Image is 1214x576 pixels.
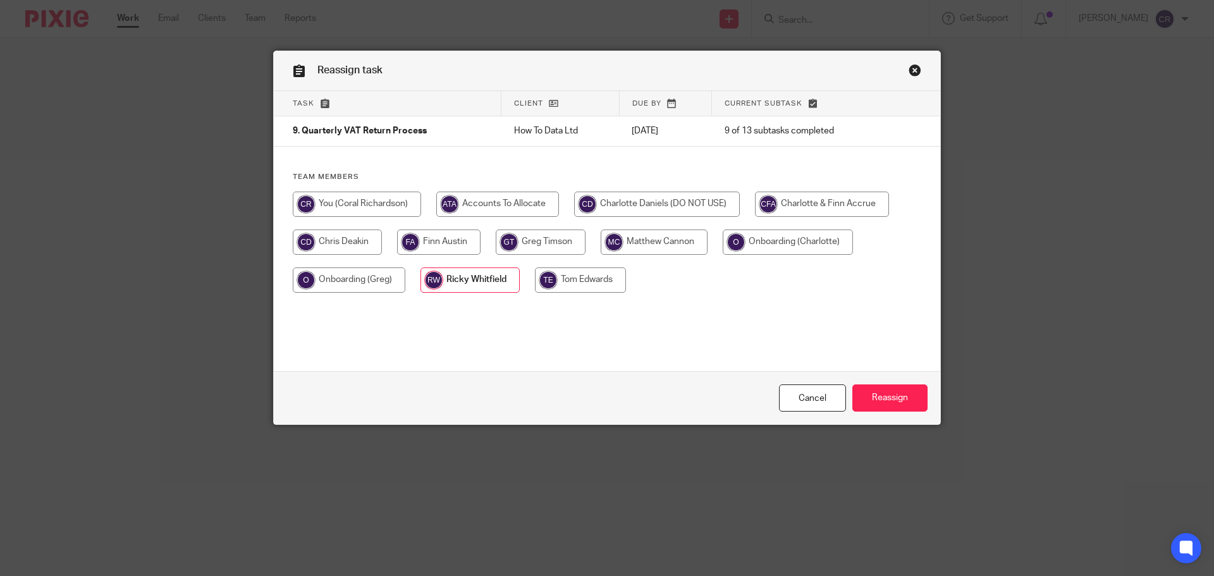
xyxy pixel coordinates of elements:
span: Due by [632,100,661,107]
td: 9 of 13 subtasks completed [712,116,890,147]
h4: Team members [293,172,921,182]
span: Current subtask [725,100,802,107]
span: Task [293,100,314,107]
p: [DATE] [632,125,699,137]
a: Close this dialog window [909,64,921,81]
span: 9. Quarterly VAT Return Process [293,127,427,136]
span: Reassign task [317,65,383,75]
span: Client [514,100,543,107]
a: Close this dialog window [779,384,846,412]
input: Reassign [852,384,928,412]
p: How To Data Ltd [514,125,606,137]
